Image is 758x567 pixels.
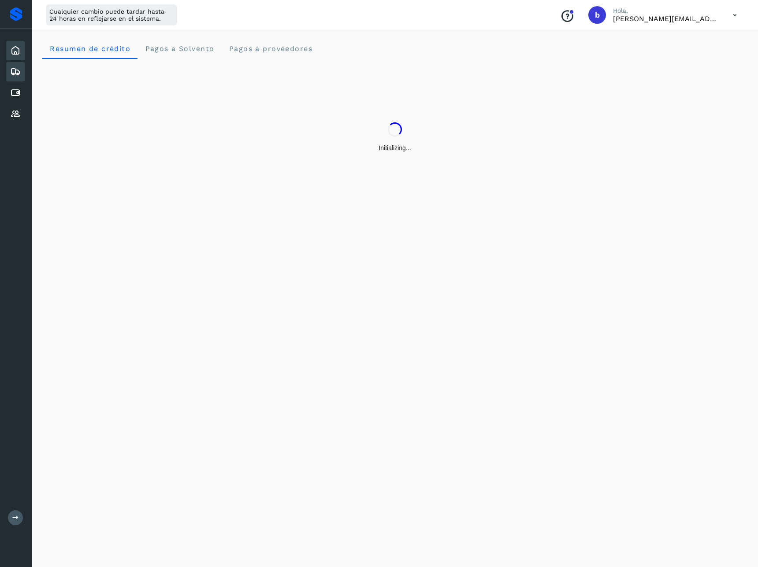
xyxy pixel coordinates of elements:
div: Cualquier cambio puede tardar hasta 24 horas en reflejarse en el sistema. [46,4,177,26]
div: Cuentas por pagar [6,83,25,103]
div: Proveedores [6,104,25,124]
div: Embarques [6,62,25,81]
span: Pagos a proveedores [228,44,312,53]
div: Inicio [6,41,25,60]
span: Pagos a Solvento [145,44,214,53]
p: beatriz+08@solvento.mx [613,15,719,23]
p: Hola, [613,7,719,15]
span: Resumen de crédito [49,44,130,53]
